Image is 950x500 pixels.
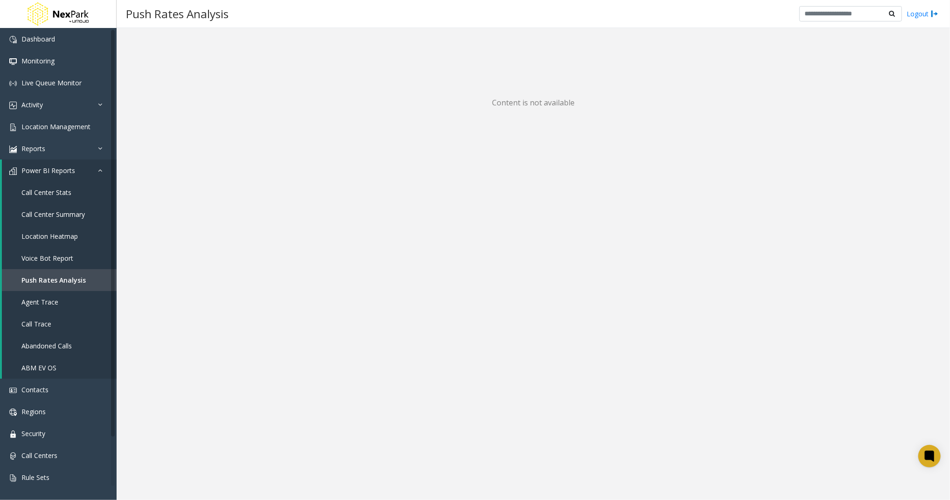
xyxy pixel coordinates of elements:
span: Abandoned Calls [21,341,72,350]
span: Monitoring [21,56,55,65]
a: Call Center Stats [2,181,117,203]
img: 'icon' [9,387,17,394]
img: 'icon' [9,80,17,87]
img: 'icon' [9,102,17,109]
img: 'icon' [9,431,17,438]
span: Location Management [21,122,90,131]
a: Location Heatmap [2,225,117,247]
a: Call Center Summary [2,203,117,225]
a: Push Rates Analysis [2,269,117,291]
span: Call Center Stats [21,188,71,197]
a: Abandoned Calls [2,335,117,357]
img: 'icon' [9,452,17,460]
span: ABM EV OS [21,363,56,372]
a: Power BI Reports [2,160,117,181]
a: ABM EV OS [2,357,117,379]
a: Logout [907,9,938,19]
img: 'icon' [9,409,17,416]
a: Call Trace [2,313,117,335]
img: 'icon' [9,58,17,65]
span: Content is not available [492,95,575,111]
img: 'icon' [9,167,17,175]
span: Call Centers [21,451,57,460]
img: 'icon' [9,36,17,43]
span: Regions [21,407,46,416]
span: Push Rates Analysis [21,276,86,285]
span: Rule Sets [21,473,49,482]
a: Voice Bot Report [2,247,117,269]
img: logout [931,9,938,19]
span: Dashboard [21,35,55,43]
span: Call Trace [21,319,51,328]
span: Reports [21,144,45,153]
img: 'icon' [9,474,17,482]
span: Call Center Summary [21,210,85,219]
span: Voice Bot Report [21,254,73,263]
span: Location Heatmap [21,232,78,241]
img: 'icon' [9,124,17,131]
a: Agent Trace [2,291,117,313]
span: Live Queue Monitor [21,78,82,87]
span: Security [21,429,45,438]
h3: Push Rates Analysis [121,2,233,25]
img: 'icon' [9,146,17,153]
span: Power BI Reports [21,166,75,175]
span: Activity [21,100,43,109]
span: Agent Trace [21,298,58,306]
span: Contacts [21,385,49,394]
